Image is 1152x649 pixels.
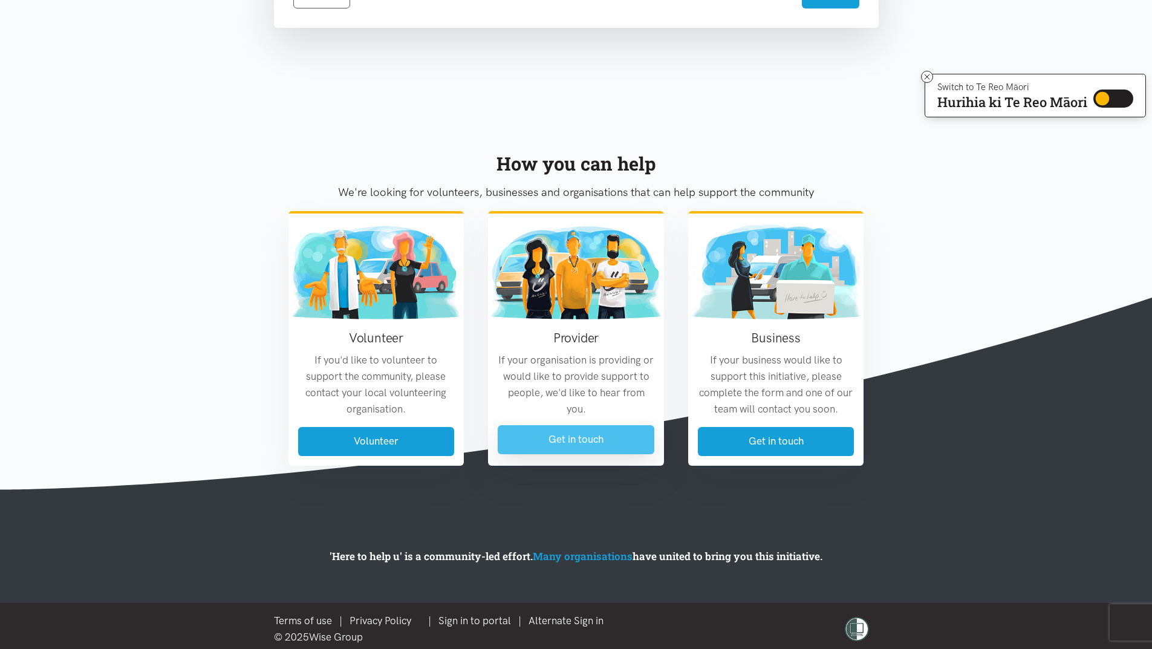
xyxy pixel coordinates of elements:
a: Get in touch [498,425,654,454]
p: If you'd like to volunteer to support the community, please contact your local volunteering organ... [298,352,455,418]
a: Get in touch [698,427,854,455]
p: We're looking for volunteers, businesses and organisations that can help support the community [288,183,864,201]
div: | [274,613,611,629]
div: How you can help [288,149,864,178]
a: Terms of use [274,615,332,627]
p: Switch to Te Reo Māori [937,83,1087,91]
p: If your business would like to support this initiative, please complete the form and one of our t... [698,352,854,418]
span: | | [428,615,611,627]
p: If your organisation is providing or would like to provide support to people, we'd like to hear f... [498,352,654,418]
a: Alternate Sign in [529,615,604,627]
p: 'Here to help u' is a community-led effort. have united to bring you this initiative. [204,548,948,564]
a: Sign in to portal [438,615,511,627]
h3: Provider [498,329,654,347]
p: Hurihia ki Te Reo Māori [937,97,1087,108]
a: Wise Group [309,631,363,643]
a: Volunteer [298,427,455,455]
a: Privacy Policy [350,615,411,627]
h3: Volunteer [298,329,455,347]
img: shielded [845,617,869,641]
a: Many organisations [533,549,633,563]
h3: Business [698,329,854,347]
div: © 2025 [274,629,611,645]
